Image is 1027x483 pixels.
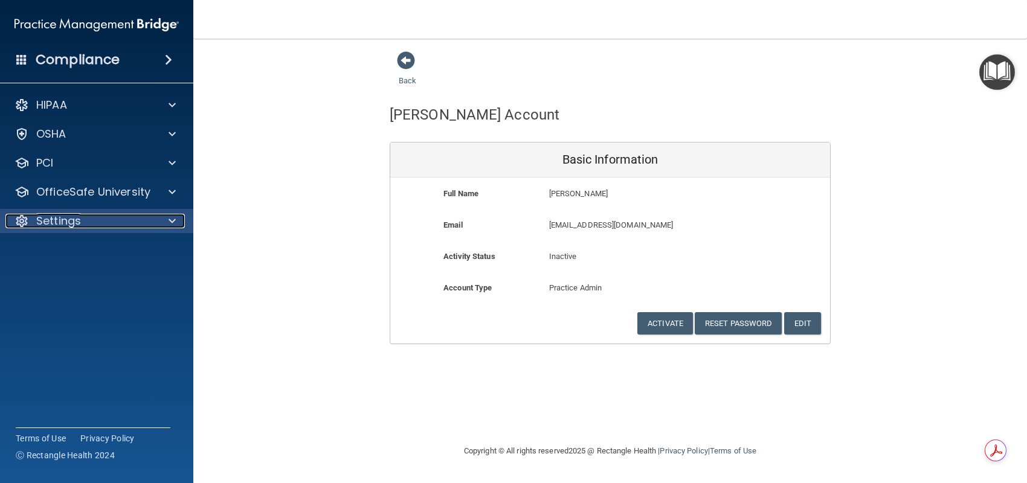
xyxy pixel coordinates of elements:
[549,187,742,201] p: [PERSON_NAME]
[637,312,693,334] button: Activate
[36,156,53,170] p: PCI
[16,432,66,444] a: Terms of Use
[549,249,672,264] p: Inactive
[695,312,782,334] button: Reset Password
[36,98,67,112] p: HIPAA
[36,127,66,141] p: OSHA
[443,189,478,198] b: Full Name
[16,449,115,461] span: Ⓒ Rectangle Health 2024
[443,283,492,292] b: Account Type
[36,214,81,228] p: Settings
[14,127,176,141] a: OSHA
[979,54,1015,90] button: Open Resource Center
[14,98,176,112] a: HIPAA
[784,312,821,334] button: Edit
[14,13,179,37] img: PMB logo
[549,281,672,295] p: Practice Admin
[443,252,495,261] b: Activity Status
[390,142,830,178] div: Basic Information
[36,185,150,199] p: OfficeSafe University
[14,185,176,199] a: OfficeSafe University
[390,432,831,470] div: Copyright © All rights reserved 2025 @ Rectangle Health | |
[710,446,756,455] a: Terms of Use
[14,214,176,228] a: Settings
[14,156,176,170] a: PCI
[399,62,416,85] a: Back
[549,218,742,232] p: [EMAIL_ADDRESS][DOMAIN_NAME]
[390,107,559,123] h4: [PERSON_NAME] Account
[660,446,707,455] a: Privacy Policy
[443,220,463,229] b: Email
[80,432,135,444] a: Privacy Policy
[36,51,120,68] h4: Compliance
[818,397,1013,446] iframe: Drift Widget Chat Controller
